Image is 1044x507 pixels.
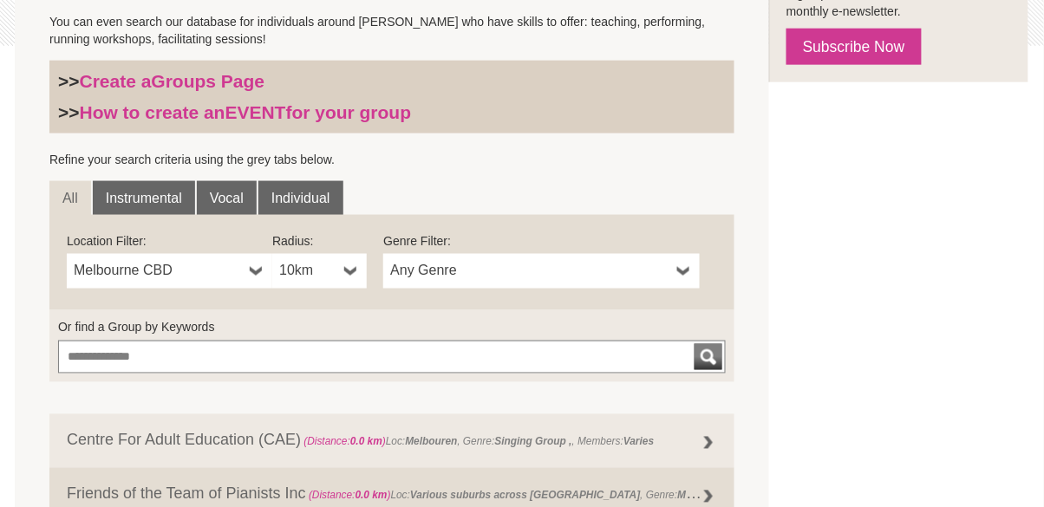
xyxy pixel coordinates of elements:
a: Create aGroups Page [80,71,265,91]
span: (Distance: ) [303,436,386,448]
strong: Singing Group , [495,436,572,448]
span: Loc: , Genre: , [306,485,803,503]
strong: Various suburbs across [GEOGRAPHIC_DATA] [410,490,640,502]
label: Radius: [272,232,367,250]
a: Subscribe Now [786,29,922,65]
a: Individual [258,181,343,216]
a: Instrumental [93,181,195,216]
label: Location Filter: [67,232,272,250]
p: You can even search our database for individuals around [PERSON_NAME] who have skills to offer: t... [49,13,734,48]
span: 10km [279,261,337,282]
strong: Melbouren [405,436,457,448]
p: Refine your search criteria using the grey tabs below. [49,151,734,168]
a: All [49,181,91,216]
strong: Groups Page [151,71,264,91]
strong: EVENT [225,102,286,122]
span: Melbourne CBD [74,261,243,282]
a: Any Genre [383,254,700,289]
a: Melbourne CBD [67,254,272,289]
h3: >> [58,70,726,93]
a: 10km [272,254,367,289]
span: (Distance: ) [309,490,391,502]
h3: >> [58,101,726,124]
strong: Music Session (regular) , [678,485,800,503]
span: Any Genre [390,261,670,282]
label: Or find a Group by Keywords [58,319,726,336]
span: Loc: , Genre: , Members: [301,436,654,448]
a: Vocal [197,181,257,216]
a: Centre For Adult Education (CAE) (Distance:0.0 km)Loc:Melbouren, Genre:Singing Group ,, Members:V... [49,414,734,468]
strong: 0.0 km [356,490,388,502]
strong: 0.0 km [350,436,382,448]
a: How to create anEVENTfor your group [80,102,412,122]
label: Genre Filter: [383,232,700,250]
strong: Varies [623,436,654,448]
